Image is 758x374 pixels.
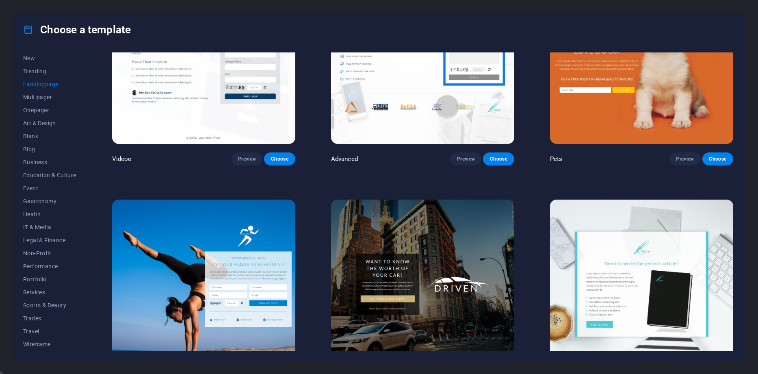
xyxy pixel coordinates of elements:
button: Choose [483,152,514,165]
img: Athletics [112,200,295,369]
span: Travel [23,328,76,335]
p: Pets [550,155,563,163]
span: Choose [271,156,288,162]
span: Blog [23,146,76,152]
button: Event [23,182,76,195]
span: Multipager [23,94,76,100]
p: Videoo [112,155,132,163]
button: Landingpage [23,78,76,91]
button: Preview [669,152,700,165]
button: Trades [23,312,76,325]
span: Business [23,159,76,165]
button: Blog [23,143,76,156]
span: Wireframe [23,341,76,348]
span: Choose [489,156,507,162]
button: Multipager [23,91,76,104]
span: Health [23,211,76,217]
button: Education & Culture [23,169,76,182]
button: Sports & Beauty [23,299,76,312]
button: Preview [232,152,262,165]
span: Preview [238,156,256,162]
span: Services [23,289,76,296]
button: Blank [23,130,76,143]
span: Choose [709,156,727,162]
button: Business [23,156,76,169]
span: Preview [676,156,694,162]
button: IT & Media [23,221,76,234]
p: Advanced [331,155,358,163]
span: New [23,55,76,61]
button: Performance [23,260,76,273]
button: Portfolio [23,273,76,286]
span: IT & Media [23,224,76,230]
button: Choose [264,152,295,165]
span: Non-Profit [23,250,76,257]
button: Preview [450,152,481,165]
span: Landingpage [23,81,76,87]
span: Trades [23,315,76,322]
span: Sports & Beauty [23,302,76,309]
span: Art & Design [23,120,76,126]
span: Education & Culture [23,172,76,178]
button: Choose [702,152,733,165]
button: New [23,52,76,65]
img: Driven [331,200,514,369]
button: Services [23,286,76,299]
span: Blank [23,133,76,139]
span: Performance [23,263,76,270]
button: Gastronomy [23,195,76,208]
span: Event [23,185,76,191]
button: Health [23,208,76,221]
span: Trending [23,68,76,74]
span: Portfolio [23,276,76,283]
button: Non-Profit [23,247,76,260]
button: Trending [23,65,76,78]
span: Onepager [23,107,76,113]
img: Note [550,200,733,369]
button: Travel [23,325,76,338]
span: Legal & Finance [23,237,76,244]
button: Onepager [23,104,76,117]
button: Art & Design [23,117,76,130]
button: Wireframe [23,338,76,351]
span: Preview [457,156,475,162]
span: Gastronomy [23,198,76,204]
button: Legal & Finance [23,234,76,247]
h4: Choose a template [23,23,131,36]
